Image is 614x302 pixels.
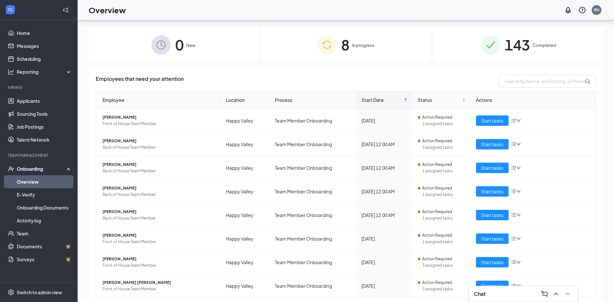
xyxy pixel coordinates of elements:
[17,175,72,188] a: Overview
[418,96,461,103] span: Status
[17,94,72,107] a: Applicants
[17,227,72,240] a: Team
[17,214,72,227] a: Activity log
[361,141,407,148] div: [DATE] 12:00 AM
[474,290,486,297] h3: Chat
[17,69,72,75] div: Reporting
[476,115,509,126] button: Start tasks
[8,289,14,296] svg: Settings
[17,52,72,65] a: Scheduling
[551,289,561,299] button: ChevronUp
[422,232,452,239] span: Action Required
[361,235,407,242] div: [DATE]
[476,163,509,173] button: Start tasks
[481,117,503,124] span: Start tasks
[516,260,521,264] span: down
[8,166,14,172] svg: UserCheck
[102,256,216,262] span: [PERSON_NAME]
[476,281,509,291] button: Start tasks
[102,279,216,286] span: [PERSON_NAME] [PERSON_NAME]
[481,211,503,219] span: Start tasks
[17,166,67,172] div: Onboarding
[17,27,72,39] a: Home
[102,144,216,151] span: Back of House Team Member
[341,34,350,56] span: 8
[481,141,503,148] span: Start tasks
[511,118,516,123] span: bars
[422,239,466,245] span: 1 assigned tasks
[102,138,216,144] span: [PERSON_NAME]
[476,233,509,244] button: Start tasks
[511,236,516,241] span: bars
[102,114,216,121] span: [PERSON_NAME]
[422,121,466,127] span: 2 assigned tasks
[592,280,608,296] iframe: Intercom live chat
[564,6,572,14] svg: Notifications
[594,7,599,13] div: BH
[221,203,269,227] td: Happy Valley
[516,189,521,194] span: down
[516,236,521,241] span: down
[89,5,126,16] h1: Overview
[481,235,503,242] span: Start tasks
[270,109,357,133] td: Team Member Onboarding
[541,290,548,298] svg: ComposeMessage
[539,289,550,299] button: ComposeMessage
[516,213,521,217] span: down
[481,282,503,289] span: Start tasks
[476,139,509,149] button: Start tasks
[8,153,71,158] div: Team Management
[7,6,14,13] svg: WorkstreamLogo
[102,262,216,269] span: Front of House Team Member
[270,180,357,203] td: Team Member Onboarding
[270,203,357,227] td: Team Member Onboarding
[533,42,556,49] span: Completed
[270,251,357,274] td: Team Member Onboarding
[422,144,466,151] span: 3 assigned tasks
[511,165,516,170] span: bars
[102,286,216,292] span: Front of House Team Member
[516,142,521,146] span: down
[422,161,452,168] span: Action Required
[17,133,72,146] a: Talent Network
[102,185,216,191] span: [PERSON_NAME]
[511,189,516,194] span: bars
[563,289,573,299] button: Minimize
[422,114,452,121] span: Action Required
[552,290,560,298] svg: ChevronUp
[578,6,586,14] svg: QuestionInfo
[17,289,62,296] div: Switch to admin view
[481,164,503,171] span: Start tasks
[471,91,596,109] th: Actions
[413,91,471,109] th: Status
[361,188,407,195] div: [DATE] 12:00 AM
[221,251,269,274] td: Happy Valley
[516,118,521,123] span: down
[102,191,216,198] span: Back of House Team Member
[96,91,221,109] th: Employee
[270,227,357,251] td: Team Member Onboarding
[422,209,452,215] span: Action Required
[102,161,216,168] span: [PERSON_NAME]
[17,201,72,214] a: Onboarding Documents
[361,117,407,124] div: [DATE]
[511,283,516,288] span: bars
[352,42,374,49] span: In progress
[17,253,72,266] a: SurveysCrown
[270,156,357,180] td: Team Member Onboarding
[221,109,269,133] td: Happy Valley
[476,210,509,220] button: Start tasks
[221,156,269,180] td: Happy Valley
[505,34,530,56] span: 143
[516,284,521,288] span: down
[361,96,403,103] span: Start Date
[175,34,184,56] span: 0
[102,239,216,245] span: Front of House Team Member
[221,133,269,156] td: Happy Valley
[422,168,466,174] span: 1 assigned tasks
[422,279,452,286] span: Action Required
[476,257,509,267] button: Start tasks
[102,215,216,221] span: Back of House Team Member
[511,260,516,265] span: bars
[361,282,407,289] div: [DATE]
